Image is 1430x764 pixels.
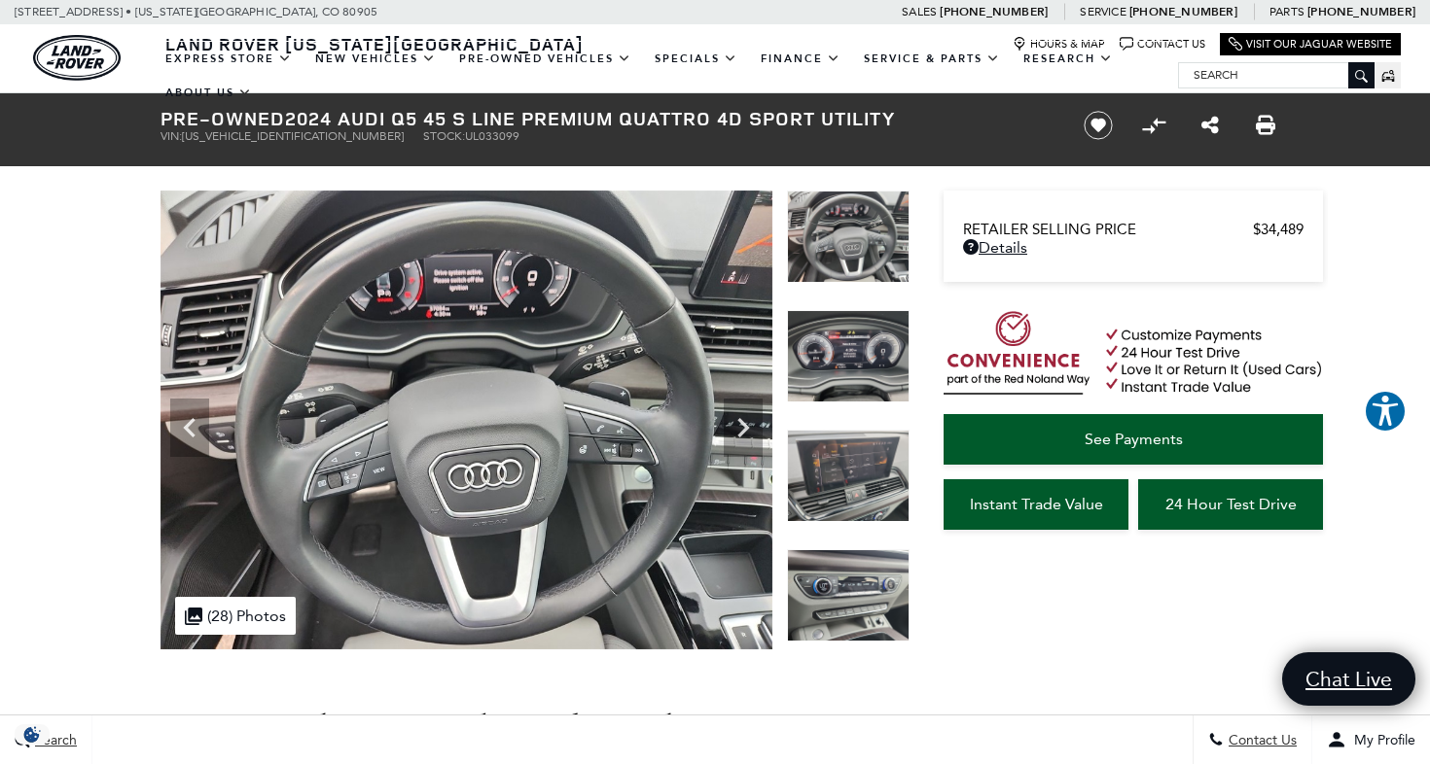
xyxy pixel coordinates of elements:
button: Open user profile menu [1312,715,1430,764]
span: Sales [902,5,937,18]
a: [PHONE_NUMBER] [1307,4,1415,19]
a: Chat Live [1282,652,1415,706]
a: land-rover [33,35,121,81]
a: Print this Pre-Owned 2024 Audi Q5 45 S line Premium quattro 4D Sport Utility [1256,114,1275,137]
span: Instant Trade Value [970,495,1103,513]
button: Explore your accessibility options [1364,390,1407,433]
strong: Pre-Owned [161,105,285,131]
a: 24 Hour Test Drive [1138,479,1323,530]
span: VIN: [161,129,182,143]
a: Share this Pre-Owned 2024 Audi Q5 45 S line Premium quattro 4D Sport Utility [1201,114,1219,137]
a: [PHONE_NUMBER] [940,4,1048,19]
img: Used 2024 Brilliant Black Audi 45 S line Premium image 13 [161,191,772,649]
div: Next [724,399,763,457]
h1: 2024 Audi Q5 45 S line Premium quattro 4D Sport Utility [161,108,1051,129]
img: Used 2024 Brilliant Black Audi 45 S line Premium image 14 [787,310,910,402]
span: Service [1080,5,1126,18]
img: Used 2024 Brilliant Black Audi 45 S line Premium image 15 [787,430,910,522]
a: Pre-Owned Vehicles [447,42,643,76]
div: (28) Photos [175,597,296,635]
a: Details [963,238,1304,257]
a: Research [1012,42,1125,76]
a: New Vehicles [304,42,447,76]
a: Retailer Selling Price $34,489 [963,221,1304,238]
button: Compare Vehicle [1139,111,1168,140]
a: Specials [643,42,749,76]
span: $34,489 [1253,221,1304,238]
a: Visit Our Jaguar Website [1229,37,1392,52]
img: Land Rover [33,35,121,81]
span: Contact Us [1224,732,1297,748]
img: Used 2024 Brilliant Black Audi 45 S line Premium image 16 [787,549,910,642]
a: See Payments [944,414,1323,465]
aside: Accessibility Help Desk [1364,390,1407,436]
a: [PHONE_NUMBER] [1129,4,1237,19]
button: Save vehicle [1077,110,1120,141]
span: Chat Live [1296,666,1402,692]
span: Retailer Selling Price [963,221,1253,238]
a: EXPRESS STORE [154,42,304,76]
span: UL033099 [465,129,519,143]
span: Land Rover [US_STATE][GEOGRAPHIC_DATA] [165,32,584,55]
span: Parts [1269,5,1305,18]
span: Stock: [423,129,465,143]
span: 24 Hour Test Drive [1165,495,1297,513]
a: Land Rover [US_STATE][GEOGRAPHIC_DATA] [154,32,595,55]
a: Finance [749,42,852,76]
span: My Profile [1346,732,1415,748]
span: See Payments [1085,430,1183,448]
a: Instant Trade Value [944,479,1128,530]
nav: Main Navigation [154,42,1178,110]
img: Used 2024 Brilliant Black Audi 45 S line Premium image 13 [787,191,910,283]
a: Hours & Map [1013,37,1105,52]
a: About Us [154,76,264,110]
a: Service & Parts [852,42,1012,76]
a: [STREET_ADDRESS] • [US_STATE][GEOGRAPHIC_DATA], CO 80905 [15,5,377,18]
div: Privacy Settings [10,724,54,745]
div: Previous [170,399,209,457]
input: Search [1179,63,1374,87]
span: [US_VEHICLE_IDENTIFICATION_NUMBER] [182,129,404,143]
a: Contact Us [1120,37,1205,52]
